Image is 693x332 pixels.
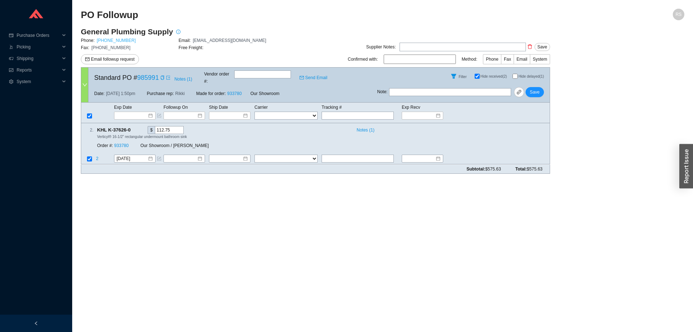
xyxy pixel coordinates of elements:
[147,90,174,97] span: Purchase rep:
[81,27,173,37] h3: General Plumbing Supply
[97,126,137,134] span: KHL K-37626-0
[179,45,204,50] span: Free Freight:
[91,45,130,50] span: [PHONE_NUMBER]
[17,64,60,76] span: Reports
[17,41,60,53] span: Picking
[254,105,268,110] span: Carrier
[514,87,524,97] a: link
[513,74,518,79] input: Hide delayed(1)
[91,56,135,63] span: Email followup request
[227,91,242,96] a: 933780
[196,91,226,96] span: Made for order:
[535,43,550,51] button: Save
[82,82,87,87] span: down
[526,87,544,97] button: Save
[97,135,187,139] span: Verticyl® 16-1/2" rectangular undermount bathroom sink
[166,76,170,80] span: export
[164,105,188,110] span: Followup On
[173,27,183,37] button: info-circle
[179,38,191,43] span: Email:
[480,74,507,78] span: Hide received (2)
[106,90,135,97] span: [DATE] 1:50pm
[97,143,113,148] span: Order #:
[9,68,14,72] span: fund
[402,105,420,110] span: Exp Recv
[209,105,228,110] span: Ship Date
[459,75,467,79] span: Filter
[517,57,527,62] span: Email
[366,43,396,51] div: Supplier Notes:
[448,70,459,82] button: Filter
[517,90,522,96] span: link
[17,53,60,64] span: Shipping
[140,143,209,148] span: Our Showroom / [PERSON_NAME]
[160,74,165,81] div: Copy
[174,76,192,83] span: Notes ( 1 )
[174,75,192,80] button: Notes (1)
[94,90,105,97] span: Date:
[81,54,139,64] button: mailEmail followup request
[148,126,155,134] div: $
[85,57,90,62] span: mail
[157,113,161,118] span: form
[132,126,137,134] div: Copy
[448,73,459,79] span: filter
[475,74,480,79] input: Hide received(2)
[250,90,280,97] span: Our Showroom
[526,44,533,49] span: delete
[97,38,136,43] a: [PHONE_NUMBER]
[526,42,534,52] button: delete
[322,105,342,110] span: Tracking #
[94,72,159,83] span: Standard PO #
[9,33,14,38] span: credit-card
[17,76,60,87] span: System
[114,105,132,110] span: Exp Date
[193,38,266,43] span: [EMAIL_ADDRESS][DOMAIN_NAME]
[96,156,100,161] span: 2
[157,157,161,161] span: form
[174,30,183,34] span: info-circle
[486,57,498,62] span: Phone
[81,126,93,134] div: 2 .
[17,30,60,41] span: Purchase Orders
[81,38,95,43] span: Phone:
[515,165,542,173] span: Total:
[530,89,540,96] span: Save
[160,76,165,80] span: copy
[377,88,388,96] span: Note :
[137,74,159,81] a: 985991
[533,57,547,62] span: System
[676,9,682,20] span: RS
[166,74,170,81] a: export
[9,79,14,84] span: setting
[537,43,547,51] span: Save
[348,54,550,64] div: Confirmed with: Method:
[300,74,327,81] a: mailSend Email
[81,9,533,21] h2: PO Followup
[485,167,501,172] span: $575.63
[175,90,185,97] span: Rikki
[466,165,501,173] span: Subtotal:
[300,76,304,80] span: mail
[81,45,89,50] span: Fax:
[204,70,233,85] span: Vendor order # :
[504,57,511,62] span: Fax
[34,321,38,325] span: left
[527,167,542,172] span: $575.63
[353,126,375,131] button: Notes (1)
[518,74,544,78] span: Hide delayed (1)
[357,126,374,134] span: Notes ( 1 )
[114,143,128,148] a: 933780
[117,155,148,163] input: 10/20/2025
